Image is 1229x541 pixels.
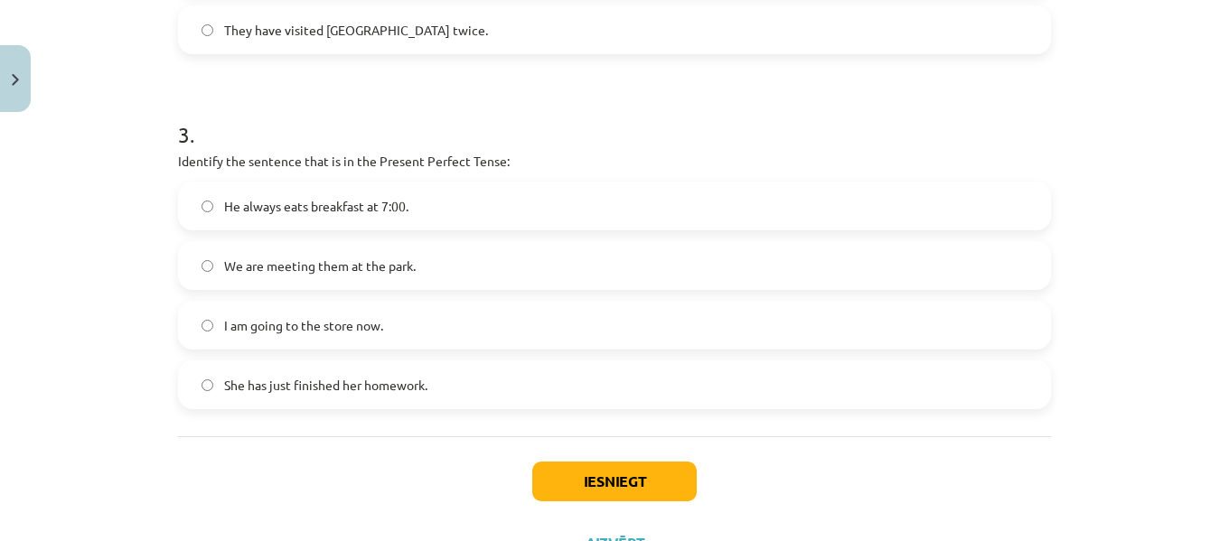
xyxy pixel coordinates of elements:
span: I am going to the store now. [224,316,383,335]
input: I am going to the store now. [202,320,213,331]
img: icon-close-lesson-0947bae3869378f0d4975bcd49f059093ad1ed9edebbc8119c70593378902aed.svg [12,74,19,86]
p: Identify the sentence that is in the Present Perfect Tense: [178,152,1051,171]
span: They have visited [GEOGRAPHIC_DATA] twice. [224,21,488,40]
h1: 3 . [178,90,1051,146]
input: She has just finished her homework. [202,379,213,391]
input: They have visited [GEOGRAPHIC_DATA] twice. [202,24,213,36]
span: We are meeting them at the park. [224,257,416,275]
span: She has just finished her homework. [224,376,427,395]
input: He always eats breakfast at 7:00. [202,201,213,212]
span: He always eats breakfast at 7:00. [224,197,408,216]
button: Iesniegt [532,462,697,501]
input: We are meeting them at the park. [202,260,213,272]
